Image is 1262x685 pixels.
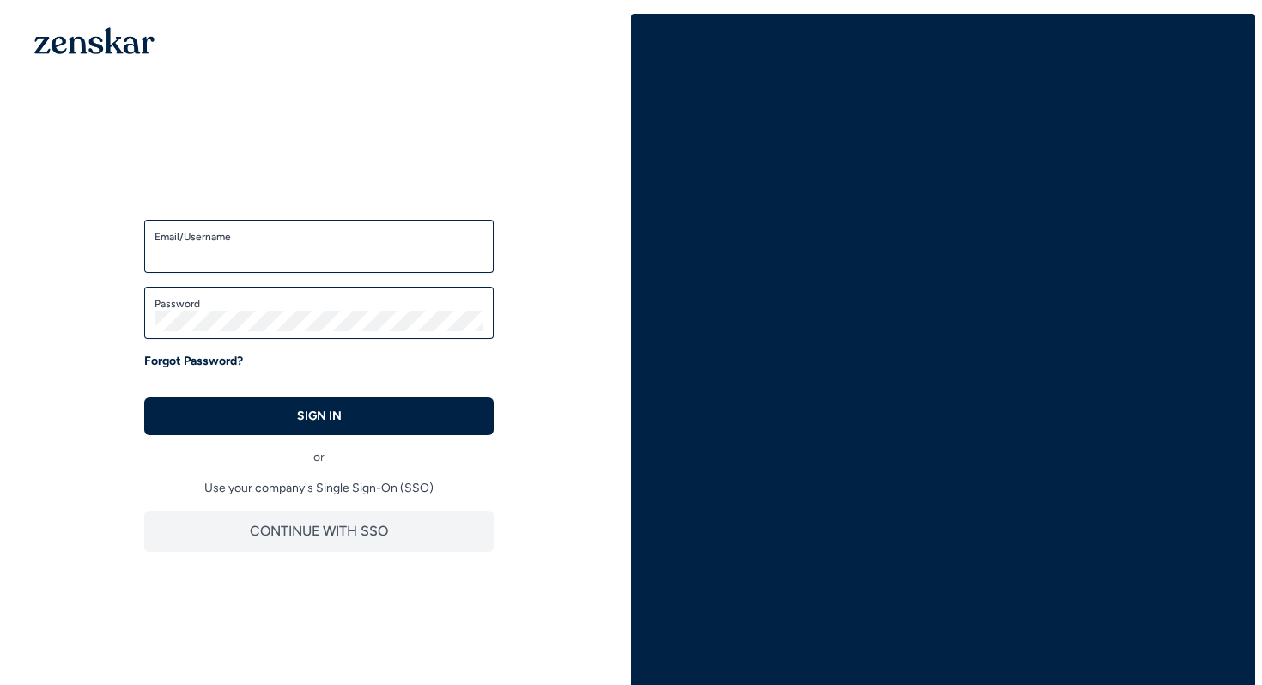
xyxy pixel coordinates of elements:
button: CONTINUE WITH SSO [144,511,494,552]
p: Use your company's Single Sign-On (SSO) [144,480,494,497]
img: 1OGAJ2xQqyY4LXKgY66KYq0eOWRCkrZdAb3gUhuVAqdWPZE9SRJmCz+oDMSn4zDLXe31Ii730ItAGKgCKgCCgCikA4Av8PJUP... [34,27,155,54]
p: SIGN IN [297,408,342,425]
button: SIGN IN [144,397,494,435]
div: or [144,435,494,466]
a: Forgot Password? [144,353,243,370]
label: Email/Username [155,230,483,244]
label: Password [155,297,483,311]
